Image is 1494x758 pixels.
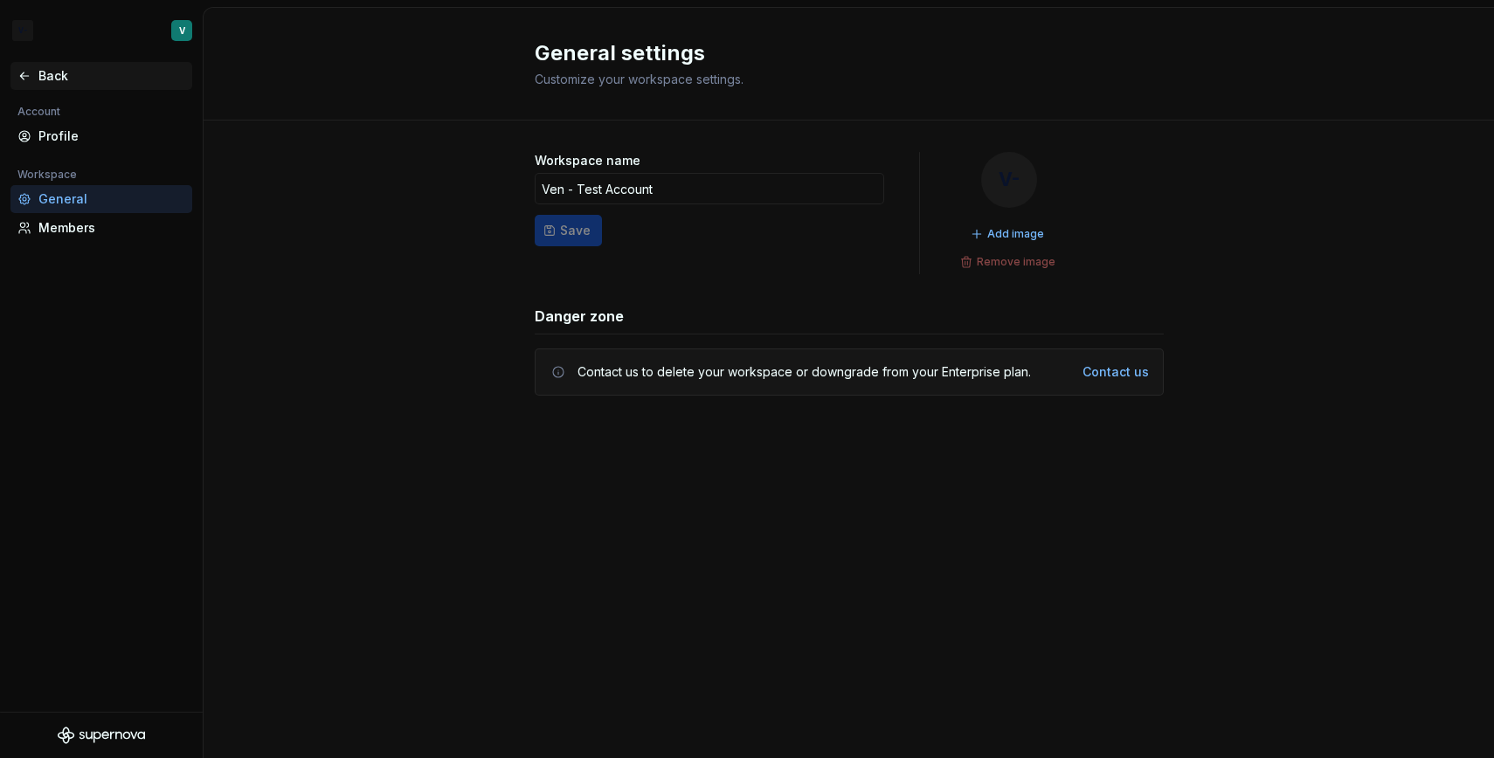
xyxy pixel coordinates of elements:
[58,727,145,744] svg: Supernova Logo
[1082,363,1149,381] a: Contact us
[578,363,1031,381] div: Contact us to delete your workspace or downgrade from your Enterprise plan.
[38,219,185,237] div: Members
[12,20,33,41] div: V-
[535,306,624,327] h3: Danger zone
[535,39,1143,67] h2: General settings
[10,164,84,185] div: Workspace
[535,72,744,86] span: Customize your workspace settings.
[10,214,192,242] a: Members
[987,227,1044,241] span: Add image
[535,152,640,169] label: Workspace name
[10,62,192,90] a: Back
[10,122,192,150] a: Profile
[981,152,1037,208] div: V-
[179,24,185,38] div: V
[10,101,67,122] div: Account
[3,11,199,50] button: V-V
[965,222,1052,246] button: Add image
[38,67,185,85] div: Back
[10,185,192,213] a: General
[38,127,185,145] div: Profile
[38,190,185,208] div: General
